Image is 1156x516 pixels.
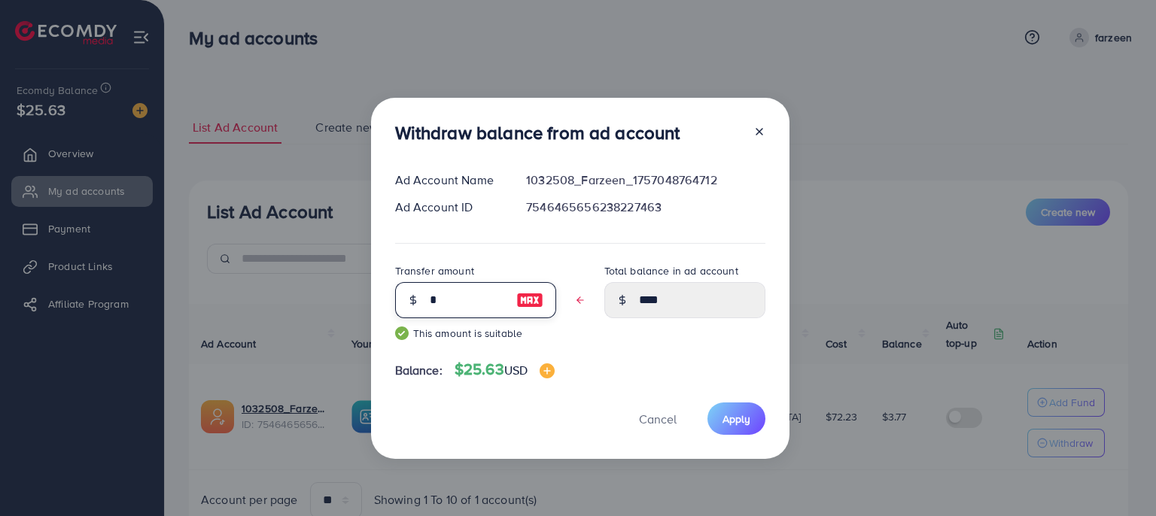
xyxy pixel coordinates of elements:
span: Apply [722,411,750,426]
label: Transfer amount [395,263,474,278]
span: USD [504,362,528,378]
h4: $25.63 [455,360,555,379]
button: Apply [707,402,765,435]
span: Balance: [395,362,443,379]
iframe: Chat [1092,448,1145,505]
img: image [516,291,543,309]
img: image [540,363,555,378]
div: Ad Account ID [383,199,515,216]
h3: Withdraw balance from ad account [395,122,680,144]
small: This amount is suitable [395,326,556,341]
span: Cancel [639,411,677,427]
div: Ad Account Name [383,171,515,189]
img: guide [395,326,409,340]
div: 7546465656238227463 [514,199,777,216]
div: 1032508_Farzeen_1757048764712 [514,171,777,189]
label: Total balance in ad account [604,263,738,278]
button: Cancel [620,402,695,435]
